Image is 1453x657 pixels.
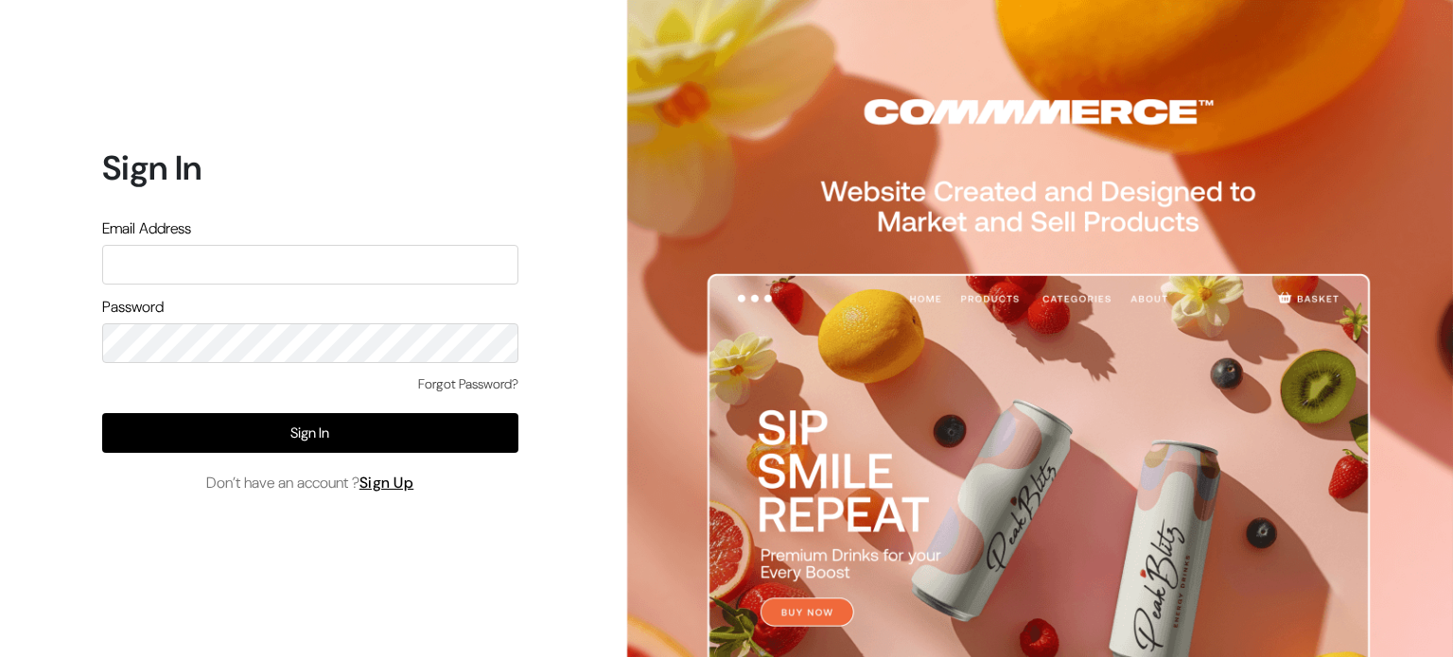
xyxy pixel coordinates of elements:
[102,296,164,319] label: Password
[102,147,518,188] h1: Sign In
[102,413,518,453] button: Sign In
[206,472,414,494] span: Don’t have an account ?
[359,473,414,493] a: Sign Up
[418,374,518,394] a: Forgot Password?
[102,217,191,240] label: Email Address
